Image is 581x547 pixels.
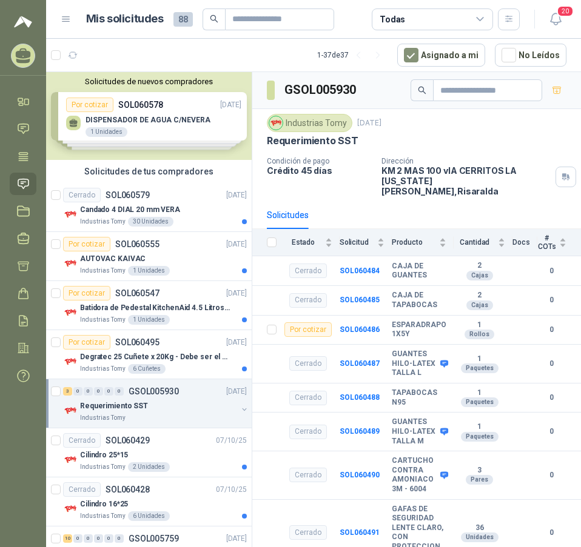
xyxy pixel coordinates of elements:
[340,296,380,304] a: SOL060485
[226,239,247,250] p: [DATE]
[537,469,566,481] b: 0
[115,338,160,346] p: SOL060495
[226,337,247,348] p: [DATE]
[94,387,103,396] div: 0
[226,386,247,397] p: [DATE]
[73,387,82,396] div: 0
[461,532,499,542] div: Unidades
[14,15,32,29] img: Logo peakr
[284,229,340,256] th: Estado
[80,413,126,423] p: Industrias Tomy
[454,229,512,256] th: Cantidad
[284,81,358,99] h3: GSOL005930
[80,511,126,521] p: Industrias Tomy
[46,160,252,183] div: Solicitudes de tus compradores
[466,475,493,485] div: Pares
[284,238,323,247] span: Estado
[392,350,437,378] b: GUANTES HILO-LATEX TALLA L
[392,291,446,310] b: CAJA DE TAPABOCAS
[173,12,193,27] span: 88
[80,364,126,374] p: Industrias Tomy
[340,393,380,402] b: SOL060488
[106,191,150,199] p: SOL060579
[80,217,126,227] p: Industrias Tomy
[46,428,252,477] a: CerradoSOL06042907/10/25 Company LogoCilindro 25*15Industrias Tomy2 Unidades
[63,256,78,271] img: Company Logo
[340,528,380,537] a: SOL060491
[537,358,566,370] b: 0
[495,44,566,67] button: No Leídos
[392,417,437,446] b: GUANTES HILO-LATEX TALLA M
[226,190,247,201] p: [DATE]
[63,482,101,497] div: Cerrado
[466,300,493,310] div: Cajas
[63,335,110,350] div: Por cotizar
[80,253,146,265] p: AUTOVAC KAIVAC
[454,261,505,271] b: 2
[63,403,78,418] img: Company Logo
[73,534,82,543] div: 0
[267,208,309,222] div: Solicitudes
[46,281,252,330] a: Por cotizarSOL060547[DATE] Company LogoBatidora de Pedestal KitchenAid 4.5 Litros Delux PlateadoI...
[128,364,166,374] div: 6 Cuñetes
[63,188,101,202] div: Cerrado
[129,387,179,396] p: GSOL005930
[340,359,380,368] a: SOL060487
[557,5,574,17] span: 20
[128,266,170,276] div: 1 Unidades
[461,363,499,373] div: Paquetes
[80,204,180,216] p: Candado 4 DIAL 20 mm VERA
[289,293,327,308] div: Cerrado
[210,15,218,23] span: search
[267,134,358,147] p: Requerimiento SST
[63,387,72,396] div: 3
[454,291,505,300] b: 2
[454,238,495,247] span: Cantidad
[340,238,375,247] span: Solicitud
[454,422,505,432] b: 1
[340,267,380,275] a: SOL060484
[289,425,327,439] div: Cerrado
[289,391,327,405] div: Cerrado
[340,471,380,479] a: SOL060490
[106,485,150,494] p: SOL060428
[216,484,247,496] p: 07/10/25
[392,238,437,247] span: Producto
[537,234,557,251] span: # COTs
[63,354,78,369] img: Company Logo
[63,433,101,448] div: Cerrado
[129,534,179,543] p: GSOL005759
[115,240,160,248] p: SOL060555
[537,527,566,539] b: 0
[46,477,252,526] a: CerradoSOL06042807/10/25 Company LogoCilindro 16*25Industrias Tomy6 Unidades
[381,157,551,165] p: Dirección
[289,525,327,540] div: Cerrado
[267,165,372,176] p: Crédito 45 días
[46,330,252,379] a: Por cotizarSOL060495[DATE] Company LogoDegratec 25 Cuñete x 20Kg - Debe ser el de Tecnas (por aho...
[80,400,148,412] p: Requerimiento SST
[340,427,380,436] b: SOL060489
[80,499,128,510] p: Cilindro 16*25
[63,207,78,222] img: Company Logo
[269,116,283,130] img: Company Logo
[380,13,405,26] div: Todas
[115,289,160,297] p: SOL060547
[537,392,566,403] b: 0
[128,217,173,227] div: 30 Unidades
[537,229,581,256] th: # COTs
[397,44,485,67] button: Asignado a mi
[115,387,124,396] div: 0
[104,387,113,396] div: 0
[284,322,332,337] div: Por cotizar
[63,534,72,543] div: 10
[392,262,446,280] b: CAJA DE GUANTES
[392,229,454,256] th: Producto
[63,502,78,516] img: Company Logo
[267,114,352,132] div: Industrias Tomy
[537,265,566,277] b: 0
[454,354,505,364] b: 1
[340,325,380,334] a: SOL060486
